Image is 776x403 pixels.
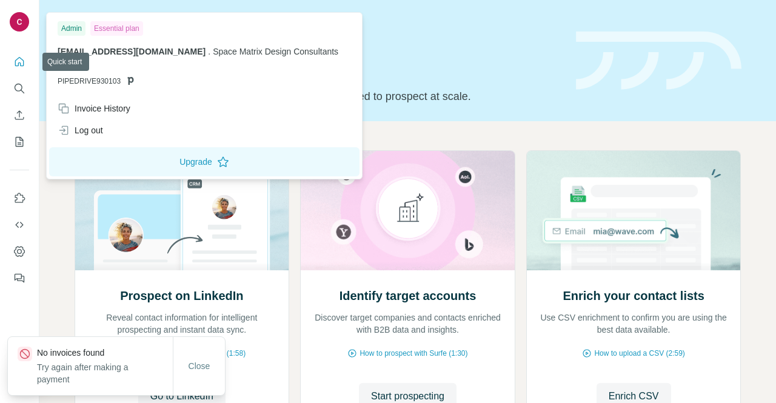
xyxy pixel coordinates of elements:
[360,348,467,359] span: How to prospect with Surfe (1:30)
[180,355,219,377] button: Close
[90,21,143,36] div: Essential plan
[10,241,29,262] button: Dashboard
[37,361,173,385] p: Try again after making a payment
[58,21,85,36] div: Admin
[10,131,29,153] button: My lists
[10,51,29,73] button: Quick start
[10,78,29,99] button: Search
[37,347,173,359] p: No invoices found
[58,102,130,115] div: Invoice History
[87,311,277,336] p: Reveal contact information for intelligent prospecting and instant data sync.
[563,287,704,304] h2: Enrich your contact lists
[313,311,503,336] p: Discover target companies and contacts enriched with B2B data and insights.
[10,12,29,32] img: Avatar
[10,104,29,126] button: Enrich CSV
[120,287,243,304] h2: Prospect on LinkedIn
[576,32,741,90] img: banner
[300,151,515,270] img: Identify target accounts
[594,348,684,359] span: How to upload a CSV (2:59)
[10,267,29,289] button: Feedback
[58,76,121,87] span: PIPEDRIVE930103
[526,151,741,270] img: Enrich your contact lists
[49,147,360,176] button: Upgrade
[75,151,290,270] img: Prospect on LinkedIn
[189,360,210,372] span: Close
[208,47,210,56] span: .
[539,311,729,336] p: Use CSV enrichment to confirm you are using the best data available.
[10,187,29,209] button: Use Surfe on LinkedIn
[339,287,477,304] h2: Identify target accounts
[10,214,29,236] button: Use Surfe API
[58,124,103,136] div: Log out
[58,47,206,56] span: [EMAIL_ADDRESS][DOMAIN_NAME]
